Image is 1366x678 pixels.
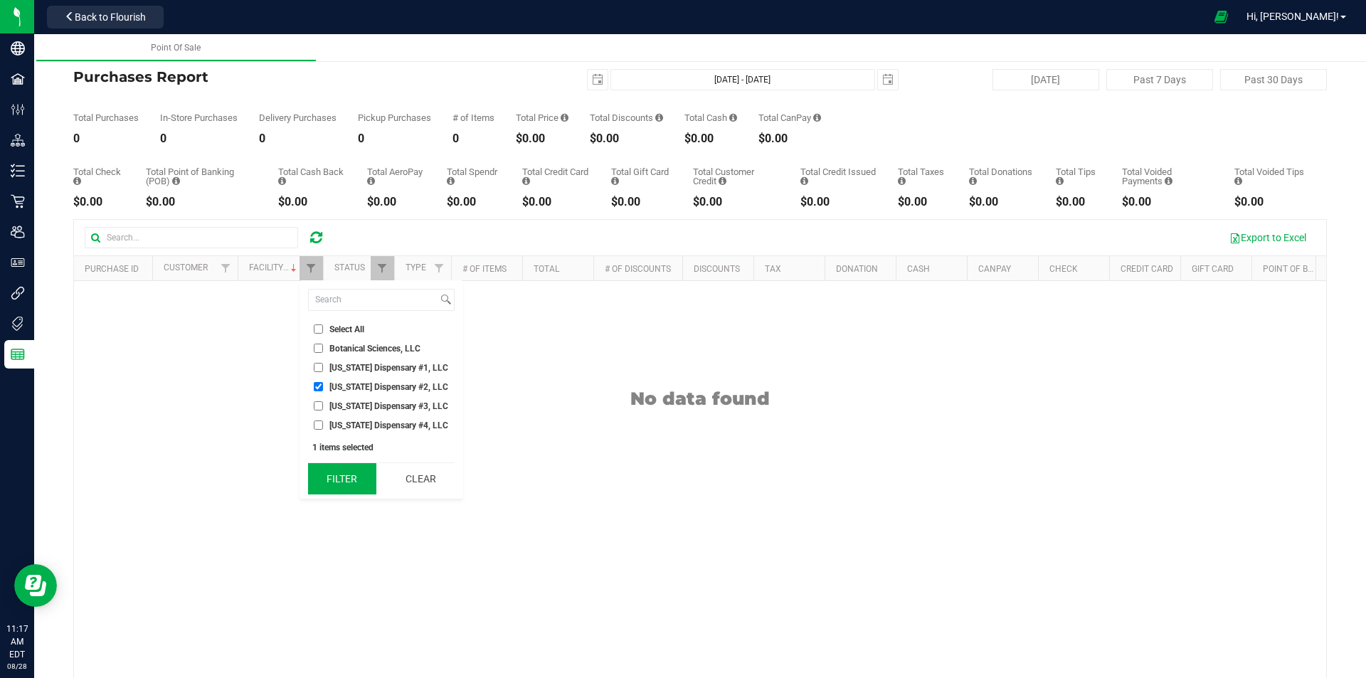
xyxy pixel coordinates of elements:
i: Sum of all round-up-to-next-dollar total price adjustments for all purchases in the date range. [969,176,977,186]
i: Sum of the successful, non-voided credit card payment transactions for all purchases in the date ... [522,176,530,186]
span: Hi, [PERSON_NAME]! [1246,11,1339,22]
a: Filter [300,256,323,280]
inline-svg: Retail [11,194,25,208]
button: Back to Flourish [47,6,164,28]
div: Total CanPay [758,113,821,122]
i: Sum of the cash-back amounts from rounded-up electronic payments for all purchases in the date ra... [278,176,286,186]
div: # of Items [452,113,494,122]
div: Total Customer Credit [693,167,779,186]
div: Total Donations [969,167,1034,186]
span: Point Of Sale [151,43,201,53]
button: Clear [386,463,455,494]
a: Facility [249,263,300,272]
inline-svg: Integrations [11,286,25,300]
i: Sum of the successful, non-voided check payment transactions for all purchases in the date range. [73,176,81,186]
inline-svg: Users [11,225,25,239]
div: Delivery Purchases [259,113,337,122]
div: 1 items selected [312,443,450,452]
input: [US_STATE] Dispensary #3, LLC [314,401,323,410]
div: $0.00 [146,196,257,208]
a: Gift Card [1192,264,1234,274]
inline-svg: Distribution [11,133,25,147]
div: $0.00 [1056,196,1100,208]
div: $0.00 [800,196,877,208]
a: Total [534,264,559,274]
i: Sum of the successful, non-voided CanPay payment transactions for all purchases in the date range. [813,113,821,122]
div: Total Credit Card [522,167,590,186]
div: $0.00 [758,133,821,144]
div: $0.00 [516,133,568,144]
div: $0.00 [278,196,346,208]
inline-svg: Company [11,41,25,55]
div: $0.00 [693,196,779,208]
i: Sum of all account credit issued for all refunds from returned purchases in the date range. [800,176,808,186]
div: Total Discounts [590,113,663,122]
div: $0.00 [969,196,1034,208]
p: 11:17 AM EDT [6,623,28,661]
input: Select All [314,324,323,334]
iframe: Resource center [14,564,57,607]
div: Total Taxes [898,167,948,186]
a: CanPay [978,264,1011,274]
div: $0.00 [447,196,501,208]
input: [US_STATE] Dispensary #2, LLC [314,382,323,391]
div: No data found [74,352,1326,409]
i: Sum of the total prices of all purchases in the date range. [561,113,568,122]
i: Sum of the successful, non-voided point-of-banking payment transactions, both via payment termina... [172,176,180,186]
a: Tax [765,264,781,274]
button: Export to Excel [1220,226,1315,250]
span: select [878,70,898,90]
button: Past 30 Days [1220,69,1327,90]
div: $0.00 [1234,196,1306,208]
div: 0 [358,133,431,144]
inline-svg: Inventory [11,164,25,178]
input: Botanical Sciences, LLC [314,344,323,353]
div: Total Tips [1056,167,1100,186]
div: Total Point of Banking (POB) [146,167,257,186]
a: Filter [214,256,238,280]
i: Sum of all tip amounts from voided payment transactions for all purchases in the date range. [1234,176,1242,186]
i: Sum of the successful, non-voided payments using account credit for all purchases in the date range. [719,176,726,186]
a: Status [334,263,365,272]
span: Botanical Sciences, LLC [329,344,420,353]
span: select [588,70,608,90]
div: $0.00 [522,196,590,208]
div: Total AeroPay [367,167,425,186]
a: # of Discounts [605,264,671,274]
div: Total Check [73,167,125,186]
span: [US_STATE] Dispensary #1, LLC [329,364,448,372]
input: [US_STATE] Dispensary #4, LLC [314,420,323,430]
a: Check [1049,264,1078,274]
a: Discounts [694,264,740,274]
span: [US_STATE] Dispensary #3, LLC [329,402,448,410]
a: Filter [371,256,394,280]
a: Type [406,263,426,272]
a: Filter [428,256,451,280]
div: $0.00 [1122,196,1213,208]
div: 0 [259,133,337,144]
input: Search [309,290,438,310]
div: Total Purchases [73,113,139,122]
i: Sum of the successful, non-voided AeroPay payment transactions for all purchases in the date range. [367,176,375,186]
span: [US_STATE] Dispensary #2, LLC [329,383,448,391]
button: Past 7 Days [1106,69,1213,90]
i: Sum of the total taxes for all purchases in the date range. [898,176,906,186]
span: Back to Flourish [75,11,146,23]
div: Total Price [516,113,568,122]
i: Sum of the successful, non-voided cash payment transactions for all purchases in the date range. ... [729,113,737,122]
div: Total Gift Card [611,167,672,186]
i: Sum of all tips added to successful, non-voided payments for all purchases in the date range. [1056,176,1064,186]
a: Donation [836,264,878,274]
i: Sum of all voided payment transaction amounts, excluding tips and transaction fees, for all purch... [1165,176,1172,186]
a: Point of Banking (POB) [1263,264,1364,274]
i: Sum of the discount values applied to the all purchases in the date range. [655,113,663,122]
div: Total Cash Back [278,167,346,186]
div: $0.00 [611,196,672,208]
inline-svg: User Roles [11,255,25,270]
div: Total Spendr [447,167,501,186]
p: 08/28 [6,661,28,672]
span: [US_STATE] Dispensary #4, LLC [329,421,448,430]
input: Search... [85,227,298,248]
a: Purchase ID [85,264,139,274]
i: Sum of the successful, non-voided gift card payment transactions for all purchases in the date ra... [611,176,619,186]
